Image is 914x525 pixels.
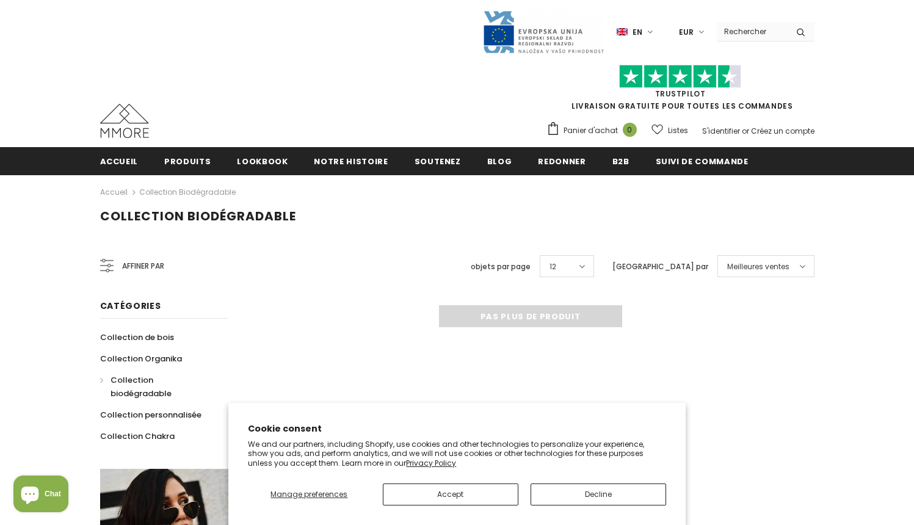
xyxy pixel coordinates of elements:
[164,147,211,175] a: Produits
[531,483,666,505] button: Decline
[314,147,388,175] a: Notre histoire
[139,187,236,197] a: Collection biodégradable
[314,156,388,167] span: Notre histoire
[237,147,288,175] a: Lookbook
[623,123,637,137] span: 0
[656,156,749,167] span: Suivi de commande
[248,440,666,468] p: We and our partners, including Shopify, use cookies and other technologies to personalize your ex...
[617,27,628,37] img: i-lang-1.png
[100,185,128,200] a: Accueil
[546,121,643,140] a: Panier d'achat 0
[100,430,175,442] span: Collection Chakra
[487,147,512,175] a: Blog
[100,156,139,167] span: Accueil
[100,104,149,138] img: Cas MMORE
[612,261,708,273] label: [GEOGRAPHIC_DATA] par
[100,331,174,343] span: Collection de bois
[612,147,629,175] a: B2B
[100,353,182,364] span: Collection Organika
[406,458,456,468] a: Privacy Policy
[100,369,215,404] a: Collection biodégradable
[742,126,749,136] span: or
[546,70,814,111] span: LIVRAISON GRATUITE POUR TOUTES LES COMMANDES
[415,147,461,175] a: soutenez
[751,126,814,136] a: Créez un compte
[655,89,706,99] a: TrustPilot
[702,126,740,136] a: S'identifier
[668,125,688,137] span: Listes
[549,261,556,273] span: 12
[679,26,694,38] span: EUR
[100,348,182,369] a: Collection Organika
[100,425,175,447] a: Collection Chakra
[237,156,288,167] span: Lookbook
[727,261,789,273] span: Meilleures ventes
[538,147,586,175] a: Redonner
[100,409,201,421] span: Collection personnalisée
[100,208,296,225] span: Collection biodégradable
[619,65,741,89] img: Faites confiance aux étoiles pilotes
[538,156,586,167] span: Redonner
[415,156,461,167] span: soutenez
[10,476,72,515] inbox-online-store-chat: Shopify online store chat
[651,120,688,141] a: Listes
[248,422,666,435] h2: Cookie consent
[383,483,518,505] button: Accept
[111,374,172,399] span: Collection biodégradable
[717,23,787,40] input: Search Site
[487,156,512,167] span: Blog
[633,26,642,38] span: en
[248,483,370,505] button: Manage preferences
[100,404,201,425] a: Collection personnalisée
[471,261,531,273] label: objets par page
[100,147,139,175] a: Accueil
[100,327,174,348] a: Collection de bois
[122,259,164,273] span: Affiner par
[270,489,347,499] span: Manage preferences
[482,26,604,37] a: Javni Razpis
[656,147,749,175] a: Suivi de commande
[164,156,211,167] span: Produits
[100,300,161,312] span: Catégories
[482,10,604,54] img: Javni Razpis
[564,125,618,137] span: Panier d'achat
[612,156,629,167] span: B2B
